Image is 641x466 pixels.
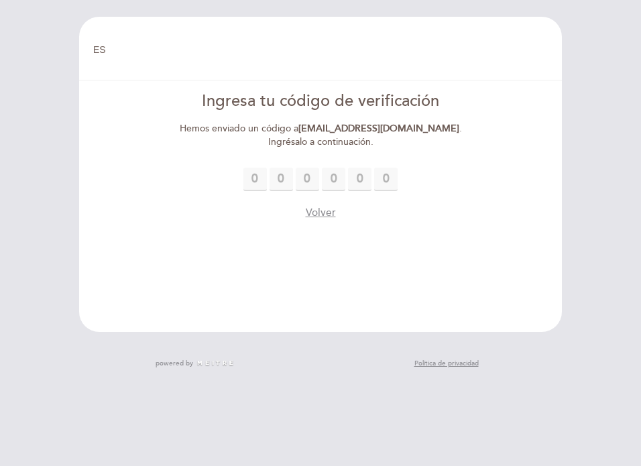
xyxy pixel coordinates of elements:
a: Política de privacidad [414,359,479,368]
img: MEITRE [196,360,235,367]
strong: [EMAIL_ADDRESS][DOMAIN_NAME] [298,123,459,134]
button: Volver [306,206,336,221]
input: 0 [374,168,398,191]
span: powered by [156,359,193,368]
input: 0 [322,168,345,191]
input: 0 [243,168,267,191]
input: 0 [348,168,371,191]
input: 0 [270,168,293,191]
div: Hemos enviado un código a . Ingrésalo a continuación. [176,122,464,149]
a: powered by [156,359,235,368]
input: 0 [296,168,319,191]
div: Ingresa tu código de verificación [176,90,464,113]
